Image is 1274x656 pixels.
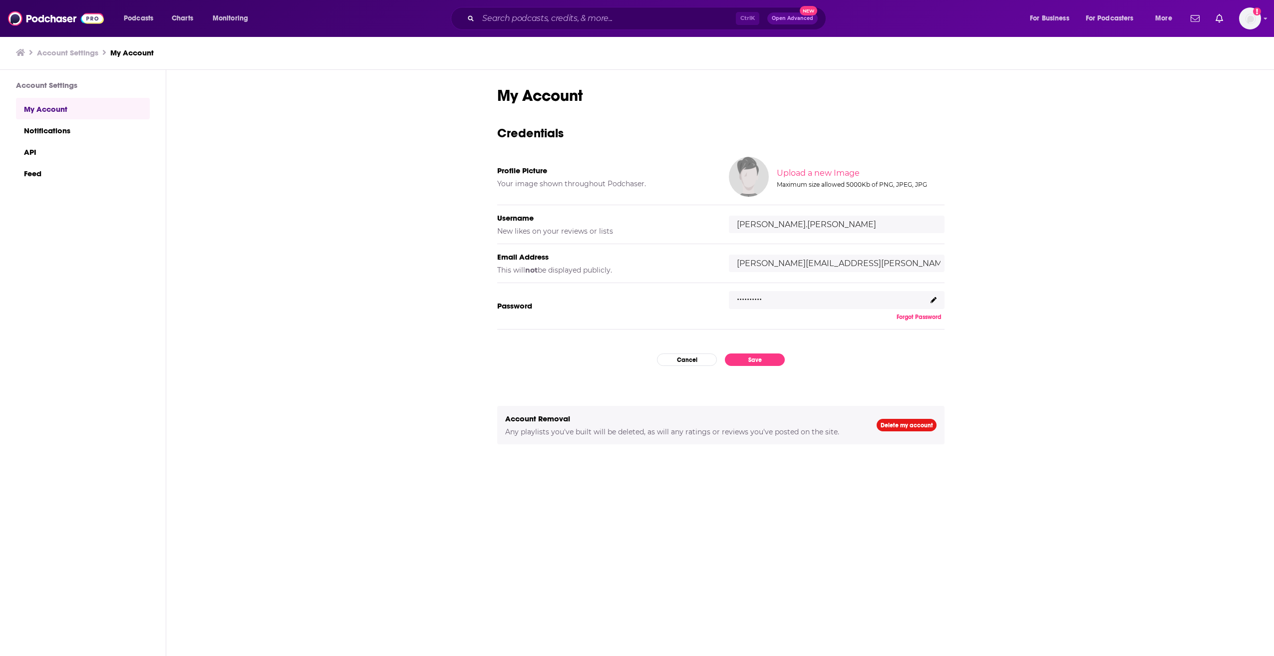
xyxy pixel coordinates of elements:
[124,11,153,25] span: Podcasts
[478,10,736,26] input: Search podcasts, credits, & more...
[497,266,713,275] h5: This will be displayed publicly.
[1239,7,1261,29] img: User Profile
[505,427,861,436] h5: Any playlists you've built will be deleted, as will any ratings or reviews you've posted on the s...
[1030,11,1069,25] span: For Business
[729,157,769,197] img: Your profile image
[1212,10,1227,27] a: Show notifications dropdown
[497,301,713,311] h5: Password
[497,252,713,262] h5: Email Address
[777,181,943,188] div: Maximum size allowed 5000Kb of PNG, JPEG, JPG
[505,414,861,423] h5: Account Removal
[206,10,261,26] button: open menu
[725,353,785,366] button: Save
[737,289,762,303] p: ..........
[16,119,150,141] a: Notifications
[460,7,836,30] div: Search podcasts, credits, & more...
[1187,10,1204,27] a: Show notifications dropdown
[16,98,150,119] a: My Account
[16,141,150,162] a: API
[117,10,166,26] button: open menu
[16,162,150,184] a: Feed
[213,11,248,25] span: Monitoring
[1253,7,1261,15] svg: Add a profile image
[497,179,713,188] h5: Your image shown throughout Podchaser.
[16,80,150,90] h3: Account Settings
[8,9,104,28] img: Podchaser - Follow, Share and Rate Podcasts
[497,125,945,141] h3: Credentials
[877,419,937,431] a: Delete my account
[165,10,199,26] a: Charts
[729,255,945,272] input: email
[525,266,538,275] b: not
[172,11,193,25] span: Charts
[1086,11,1134,25] span: For Podcasters
[772,16,813,21] span: Open Advanced
[1148,10,1185,26] button: open menu
[1239,7,1261,29] span: Logged in as jeffrey.henry
[497,166,713,175] h5: Profile Picture
[497,213,713,223] h5: Username
[110,48,154,57] a: My Account
[736,12,759,25] span: Ctrl K
[800,6,818,15] span: New
[37,48,98,57] a: Account Settings
[497,86,945,105] h1: My Account
[657,353,717,366] button: Cancel
[1239,7,1261,29] button: Show profile menu
[1023,10,1082,26] button: open menu
[729,216,945,233] input: username
[1079,10,1148,26] button: open menu
[497,227,713,236] h5: New likes on your reviews or lists
[1155,11,1172,25] span: More
[894,313,945,321] button: Forgot Password
[767,12,818,24] button: Open AdvancedNew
